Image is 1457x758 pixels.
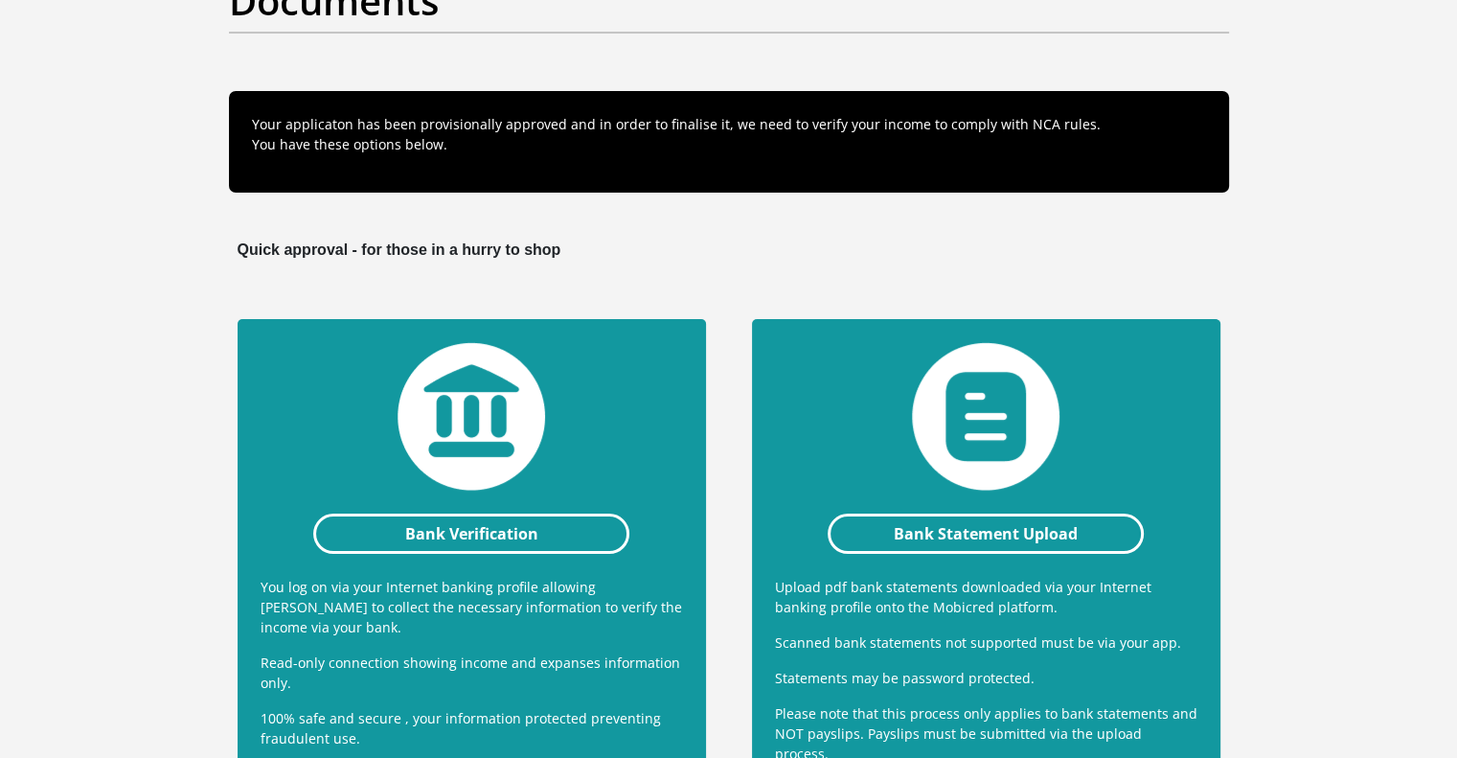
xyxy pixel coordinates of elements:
[775,632,1197,653] p: Scanned bank statements not supported must be via your app.
[313,514,630,554] a: Bank Verification
[261,577,683,637] p: You log on via your Internet banking profile allowing [PERSON_NAME] to collect the necessary info...
[252,114,1206,154] p: Your applicaton has been provisionally approved and in order to finalise it, we need to verify yo...
[775,577,1197,617] p: Upload pdf bank statements downloaded via your Internet banking profile onto the Mobicred platform.
[238,241,561,258] b: Quick approval - for those in a hurry to shop
[261,653,683,693] p: Read-only connection showing income and expanses information only.
[261,708,683,748] p: 100% safe and secure , your information protected preventing fraudulent use.
[775,668,1197,688] p: Statements may be password protected.
[398,342,545,491] img: bank-verification.png
[828,514,1145,554] a: Bank Statement Upload
[912,342,1059,491] img: statement-upload.png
